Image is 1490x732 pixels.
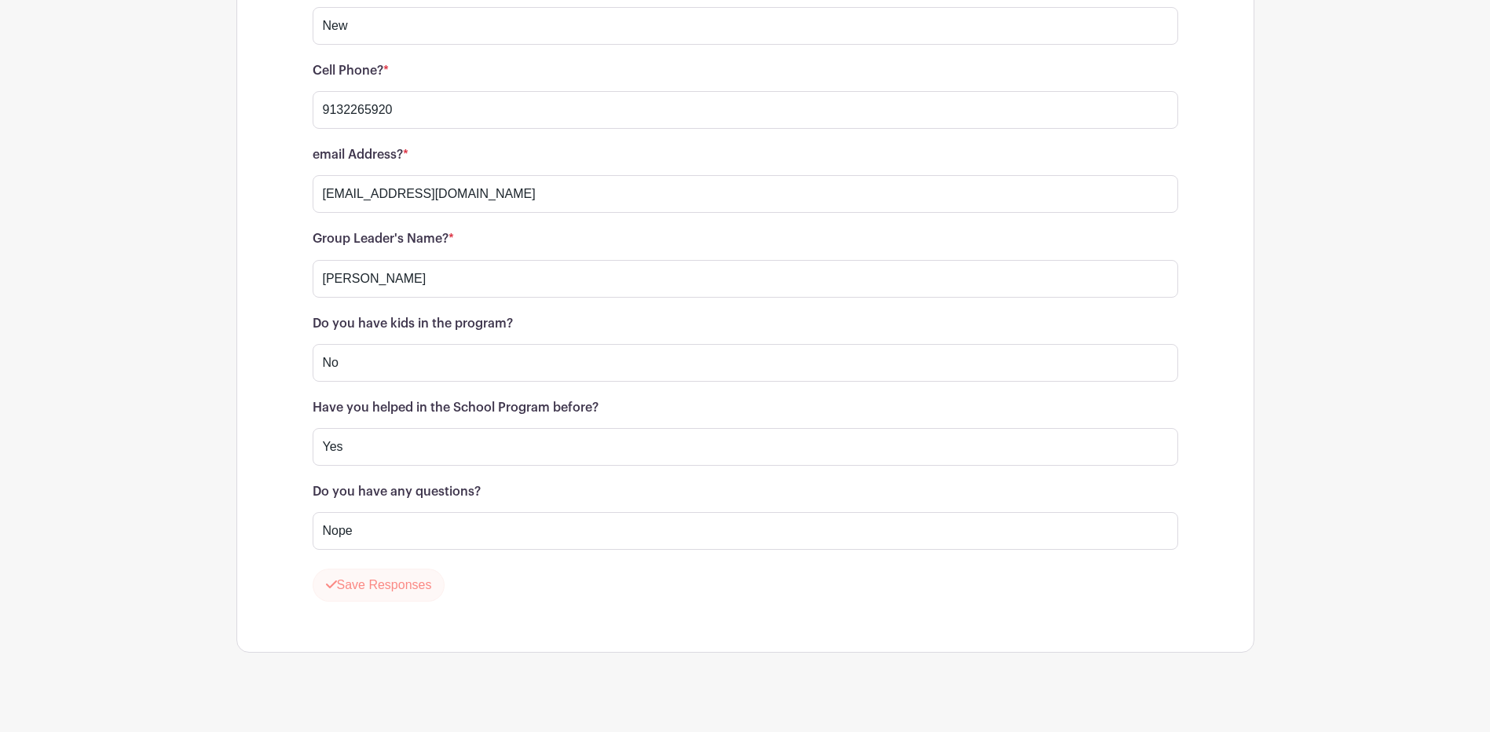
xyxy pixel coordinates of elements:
input: Type your answer [313,512,1178,550]
h6: Do you have any questions? [313,485,1178,500]
h6: Have you helped in the School Program before? [313,401,1178,415]
input: Type your answer [313,260,1178,298]
input: Type your answer [313,175,1178,213]
h6: Group Leader's Name? [313,232,1178,247]
h6: Do you have kids in the program? [313,317,1178,331]
button: Save Responses [313,569,445,602]
input: Type your answer [313,91,1178,129]
input: Type your answer [313,7,1178,45]
h6: email Address? [313,148,1178,163]
input: Type your answer [313,428,1178,466]
h6: Cell Phone? [313,64,1178,79]
input: Type your answer [313,344,1178,382]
